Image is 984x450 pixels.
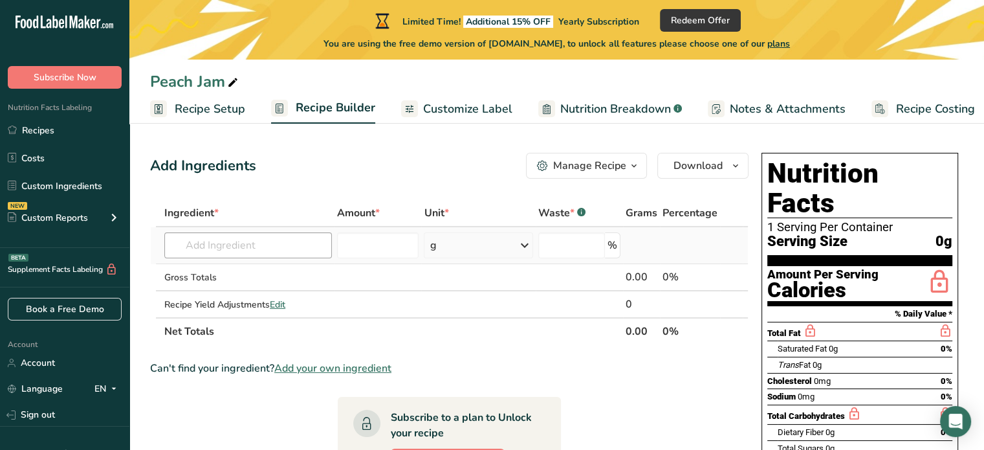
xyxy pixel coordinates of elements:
span: Sodium [767,392,796,401]
span: Dietary Fiber [778,427,824,437]
span: Recipe Builder [296,99,375,117]
div: NEW [8,202,27,210]
span: Amount [337,205,380,221]
button: Redeem Offer [660,9,741,32]
span: 0% [941,392,952,401]
span: 0g [829,344,838,354]
span: Unit [424,205,448,221]
span: Add your own ingredient [274,361,391,376]
div: 0% [662,269,717,285]
div: EN [94,381,122,397]
span: 0% [941,344,952,354]
span: 0g [825,427,835,437]
span: Recipe Costing [896,100,975,118]
span: Recipe Setup [175,100,245,118]
div: Subscribe to a plan to Unlock your recipe [391,410,535,441]
span: Percentage [662,205,717,221]
span: Grams [626,205,657,221]
span: Notes & Attachments [730,100,846,118]
div: Can't find your ingredient? [150,361,749,376]
a: Recipe Setup [150,95,245,124]
div: Open Intercom Messenger [940,406,971,437]
a: Customize Label [401,95,512,124]
span: You are using the free demo version of [DOMAIN_NAME], to unlock all features please choose one of... [323,37,790,51]
span: Yearly Subscription [558,16,639,28]
span: 0mg [798,392,815,401]
span: 0mg [814,376,831,386]
th: Net Totals [162,317,623,344]
div: Waste [538,205,585,221]
div: 0.00 [626,269,657,285]
button: Subscribe Now [8,66,122,89]
span: Total Carbohydrates [767,411,845,421]
a: Recipe Costing [871,95,975,124]
th: 0% [660,317,720,344]
a: Book a Free Demo [8,298,122,321]
span: Serving Size [767,234,847,250]
i: Trans [778,360,799,370]
a: Language [8,377,63,400]
span: Fat [778,360,811,370]
div: Amount Per Serving [767,269,879,281]
span: Edit [270,298,285,311]
div: 0 [626,297,657,312]
div: Gross Totals [164,271,332,284]
th: 0.00 [623,317,660,344]
span: Ingredient [164,205,219,221]
div: Peach Jam [150,70,241,93]
h1: Nutrition Facts [767,159,952,218]
div: BETA [8,254,28,262]
span: Subscribe Now [34,71,96,84]
div: Add Ingredients [150,155,256,177]
span: 0g [813,360,822,370]
span: Nutrition Breakdown [560,100,671,118]
button: Download [657,153,749,179]
a: Notes & Attachments [708,95,846,124]
div: Calories [767,281,879,300]
div: g [430,238,436,253]
span: Redeem Offer [671,14,730,27]
div: Manage Recipe [553,158,626,174]
a: Recipe Builder [271,93,375,124]
span: plans [767,38,790,50]
input: Add Ingredient [164,232,332,258]
span: Saturated Fat [778,344,827,354]
div: 1 Serving Per Container [767,221,952,234]
section: % Daily Value * [767,306,952,322]
button: Manage Recipe [526,153,647,179]
span: Customize Label [423,100,512,118]
span: Total Fat [767,328,801,338]
span: Download [673,158,723,174]
div: Recipe Yield Adjustments [164,298,332,311]
span: Cholesterol [767,376,812,386]
span: Additional 15% OFF [463,16,553,28]
div: Custom Reports [8,211,88,225]
span: 0g [935,234,952,250]
a: Nutrition Breakdown [538,95,682,124]
span: 0% [941,376,952,386]
div: Limited Time! [373,13,639,28]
